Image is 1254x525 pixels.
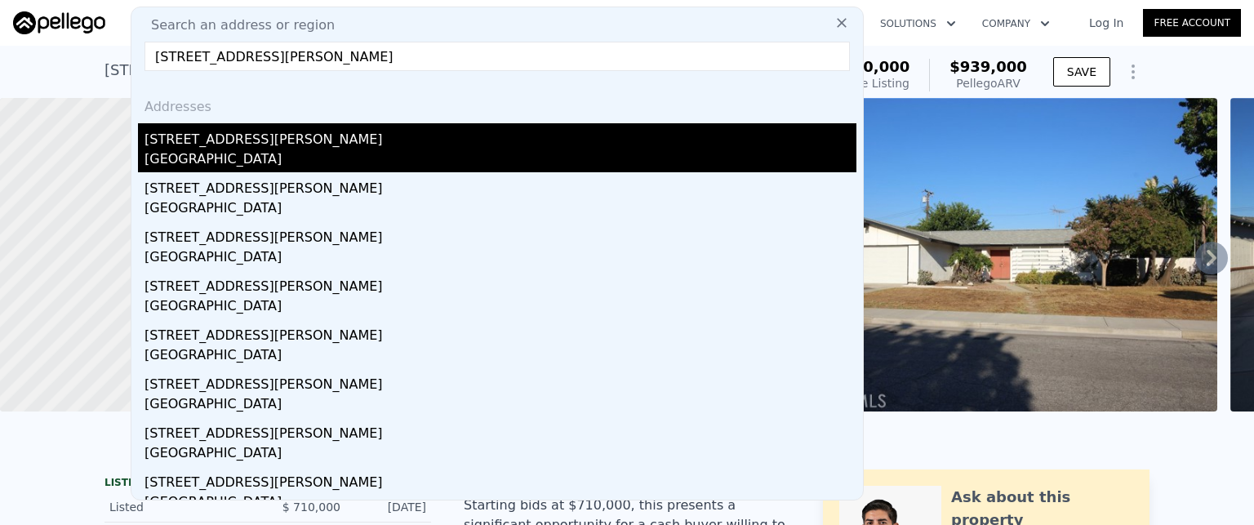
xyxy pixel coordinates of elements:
[138,84,856,123] div: Addresses
[145,198,856,221] div: [GEOGRAPHIC_DATA]
[145,172,856,198] div: [STREET_ADDRESS][PERSON_NAME]
[145,466,856,492] div: [STREET_ADDRESS][PERSON_NAME]
[145,296,856,319] div: [GEOGRAPHIC_DATA]
[145,394,856,417] div: [GEOGRAPHIC_DATA]
[145,270,856,296] div: [STREET_ADDRESS][PERSON_NAME]
[1143,9,1241,37] a: Free Account
[145,443,856,466] div: [GEOGRAPHIC_DATA]
[145,345,856,368] div: [GEOGRAPHIC_DATA]
[1053,57,1110,87] button: SAVE
[104,476,431,492] div: LISTING & SALE HISTORY
[833,58,910,75] span: $710,000
[145,247,856,270] div: [GEOGRAPHIC_DATA]
[969,9,1063,38] button: Company
[354,499,426,515] div: [DATE]
[747,98,1217,412] img: Sale: 169894798 Parcel: 45677993
[1117,56,1149,88] button: Show Options
[145,42,850,71] input: Enter an address, city, region, neighborhood or zip code
[109,499,255,515] div: Listed
[145,221,856,247] div: [STREET_ADDRESS][PERSON_NAME]
[145,368,856,394] div: [STREET_ADDRESS][PERSON_NAME]
[13,11,105,34] img: Pellego
[949,75,1027,91] div: Pellego ARV
[949,58,1027,75] span: $939,000
[833,77,909,90] span: Active Listing
[282,501,340,514] span: $ 710,000
[1069,15,1143,31] a: Log In
[104,59,405,82] div: [STREET_ADDRESS] , La Verne , CA 91750
[145,149,856,172] div: [GEOGRAPHIC_DATA]
[867,9,969,38] button: Solutions
[145,123,856,149] div: [STREET_ADDRESS][PERSON_NAME]
[145,492,856,515] div: [GEOGRAPHIC_DATA]
[145,417,856,443] div: [STREET_ADDRESS][PERSON_NAME]
[138,16,335,35] span: Search an address or region
[145,319,856,345] div: [STREET_ADDRESS][PERSON_NAME]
